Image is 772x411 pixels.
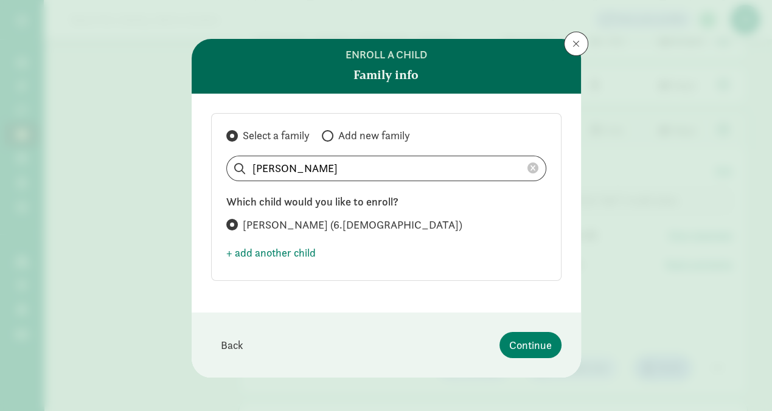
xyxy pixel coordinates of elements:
span: Select a family [243,128,310,143]
span: Back [221,337,243,353]
button: Continue [499,332,562,358]
span: [PERSON_NAME] (6.[DEMOGRAPHIC_DATA]) [243,218,462,232]
h6: Which child would you like to enroll? [226,196,546,208]
span: Continue [509,337,552,353]
span: + add another child [226,244,316,261]
button: + add another child [226,240,316,266]
iframe: Chat Widget [711,353,772,411]
h6: Enroll a child [346,49,427,61]
span: Add new family [338,128,410,143]
strong: Family info [353,66,419,84]
input: Search list... [227,156,546,181]
button: Back [211,332,253,358]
